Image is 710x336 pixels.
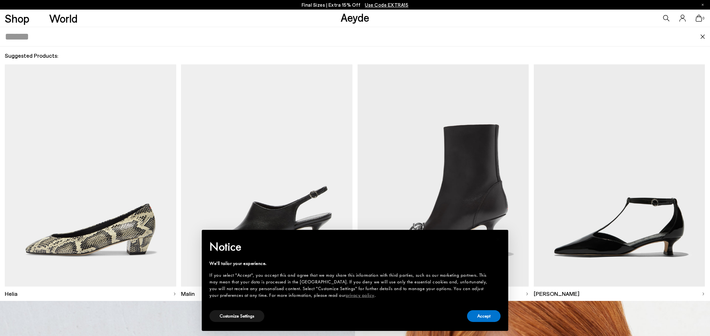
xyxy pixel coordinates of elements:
div: We'll tailor your experience. [209,260,490,267]
img: Descriptive text [181,64,352,287]
span: 0 [702,17,705,20]
a: 0 [696,15,702,22]
div: If you select "Accept", you accept this and agree that we may share this information with third p... [209,272,490,299]
img: svg%3E [702,292,705,296]
span: Helia [5,290,18,298]
img: Descriptive text [534,64,705,287]
button: Customize Settings [209,310,264,322]
img: close.svg [700,34,705,39]
button: Close this notice [490,232,506,247]
a: World [49,13,78,24]
span: Malin [181,290,195,298]
span: [PERSON_NAME] [534,290,579,298]
img: svg%3E [525,292,529,296]
h2: Suggested Products: [5,52,705,60]
img: Descriptive text [358,64,529,287]
a: [PERSON_NAME] [534,287,705,301]
a: Aeyde [341,11,369,24]
img: Descriptive text [5,64,176,287]
span: Navigate to /collections/ss25-final-sizes [365,2,408,8]
h2: Notice [209,238,490,255]
a: Shop [5,13,29,24]
p: Final Sizes | Extra 15% Off [302,1,409,9]
img: svg%3E [173,292,176,296]
button: Accept [467,310,501,322]
a: Helia [5,287,176,301]
a: privacy policy [346,292,374,298]
a: Malin [181,287,352,301]
span: × [496,234,500,244]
